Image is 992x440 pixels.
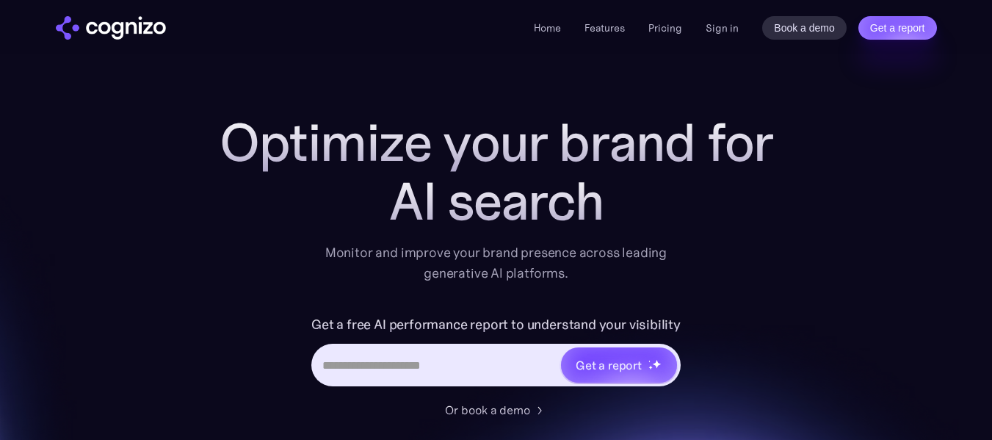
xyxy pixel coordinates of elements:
[56,16,166,40] a: home
[316,242,677,284] div: Monitor and improve your brand presence across leading generative AI platforms.
[560,346,678,384] a: Get a reportstarstarstar
[706,19,739,37] a: Sign in
[652,359,662,369] img: star
[56,16,166,40] img: cognizo logo
[311,313,681,336] label: Get a free AI performance report to understand your visibility
[445,401,548,419] a: Or book a demo
[203,172,790,231] div: AI search
[576,356,642,374] div: Get a report
[648,360,651,362] img: star
[648,21,682,35] a: Pricing
[584,21,625,35] a: Features
[311,313,681,394] form: Hero URL Input Form
[858,16,937,40] a: Get a report
[762,16,847,40] a: Book a demo
[203,113,790,172] h1: Optimize your brand for
[534,21,561,35] a: Home
[445,401,530,419] div: Or book a demo
[648,365,654,370] img: star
